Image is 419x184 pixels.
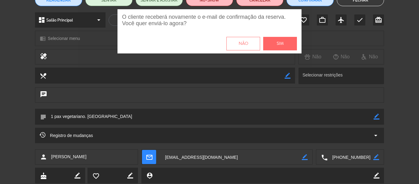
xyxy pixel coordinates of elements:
[122,20,297,27] span: Você quer enviá-lo agora?
[239,40,248,47] span: Não
[122,14,297,20] span: O cliente receberá novamente o e-mail de confirmação da reserva.
[263,37,297,50] button: Sim
[277,40,284,47] span: Sim
[226,37,260,50] button: Não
